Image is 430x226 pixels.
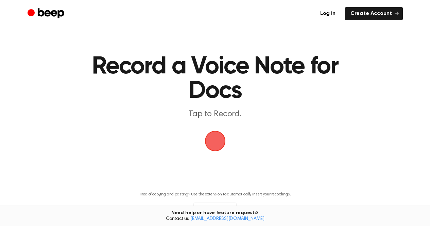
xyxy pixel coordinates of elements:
a: Beep [28,7,66,20]
p: Tired of copying and pasting? Use the extension to automatically insert your recordings. [139,192,291,197]
h1: Record a Voice Note for Docs [73,54,357,103]
a: Log in [315,7,341,20]
button: Beep Logo [205,131,225,151]
p: Tap to Record. [85,109,346,120]
a: [EMAIL_ADDRESS][DOMAIN_NAME] [190,216,264,221]
a: Create Account [345,7,403,20]
span: Contact us [4,216,426,222]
